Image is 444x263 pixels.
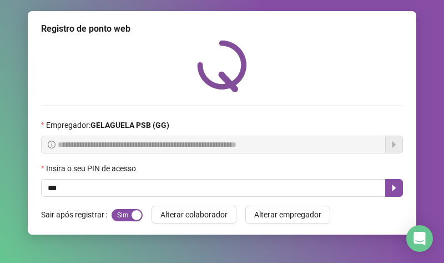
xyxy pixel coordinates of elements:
[48,141,56,148] span: info-circle
[160,209,228,221] span: Alterar colaborador
[406,225,433,252] div: Open Intercom Messenger
[41,22,403,36] div: Registro de ponto web
[46,119,169,131] span: Empregador :
[245,206,330,224] button: Alterar empregador
[90,121,169,130] strong: GELAGUELA PSB (GG)
[390,183,398,192] span: caret-right
[41,162,143,175] label: Insira o seu PIN de acesso
[197,40,247,92] img: QRPoint
[152,206,236,224] button: Alterar colaborador
[254,209,321,221] span: Alterar empregador
[41,206,112,224] label: Sair após registrar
